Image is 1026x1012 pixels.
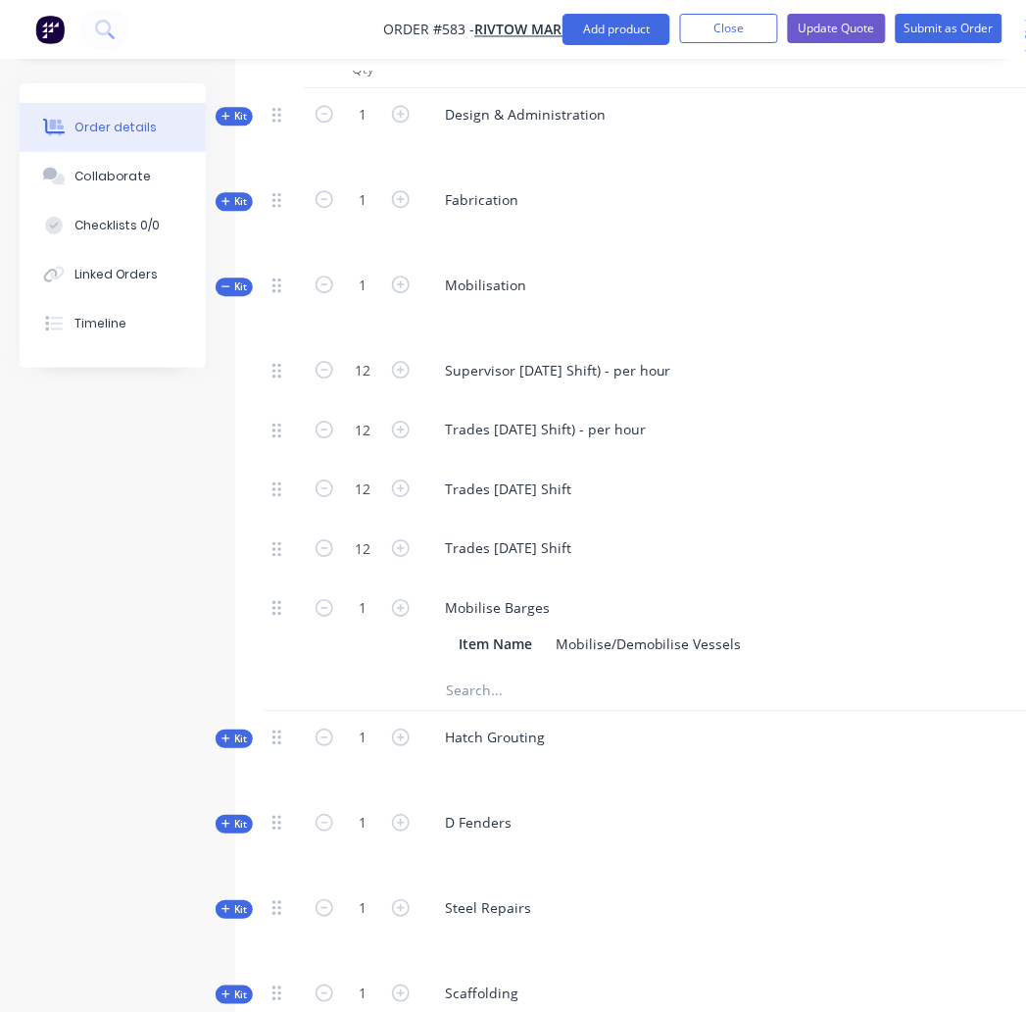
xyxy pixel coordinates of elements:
[20,299,206,348] button: Timeline
[20,250,206,299] button: Linked Orders
[74,119,158,136] div: Order details
[429,475,587,503] div: Trades [DATE] Shift
[429,533,587,562] div: Trades [DATE] Shift
[74,266,159,283] div: Linked Orders
[221,732,247,746] span: Kit
[216,986,253,1004] div: Kit
[896,14,1002,43] button: Submit as Order
[216,192,253,211] div: Kit
[429,185,534,214] div: Fabrication
[429,979,534,1007] div: Scaffolding
[475,21,643,39] a: RIVTOW MARINE PTY LTD
[216,815,253,834] div: Kit
[216,278,253,296] div: Kit
[429,808,527,836] div: D Fenders
[429,593,565,622] div: Mobilise Barges
[451,630,540,658] div: Item Name
[216,107,253,126] div: Kit
[221,987,247,1002] span: Kit
[20,201,206,250] button: Checklists 0/0
[384,21,475,39] span: Order #583 -
[216,730,253,748] div: Kit
[680,14,778,43] button: Close
[548,630,750,658] div: Mobilise/Demobilise Vessels
[221,902,247,917] span: Kit
[35,15,65,44] img: Factory
[74,217,161,234] div: Checklists 0/0
[74,315,126,332] div: Timeline
[429,723,561,751] div: Hatch Grouting
[788,14,886,43] button: Update Quote
[221,194,247,209] span: Kit
[221,109,247,124] span: Kit
[562,14,670,45] button: Add product
[445,671,837,710] input: Search...
[429,415,661,443] div: Trades [DATE] Shift) - per hour
[216,900,253,919] div: Kit
[429,893,547,922] div: Steel Repairs
[20,152,206,201] button: Collaborate
[429,271,542,299] div: Mobilisation
[221,279,247,294] span: Kit
[221,817,247,832] span: Kit
[429,356,687,384] div: Supervisor [DATE] Shift) - per hour
[429,100,621,128] div: Design & Administration
[20,103,206,152] button: Order details
[74,168,152,185] div: Collaborate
